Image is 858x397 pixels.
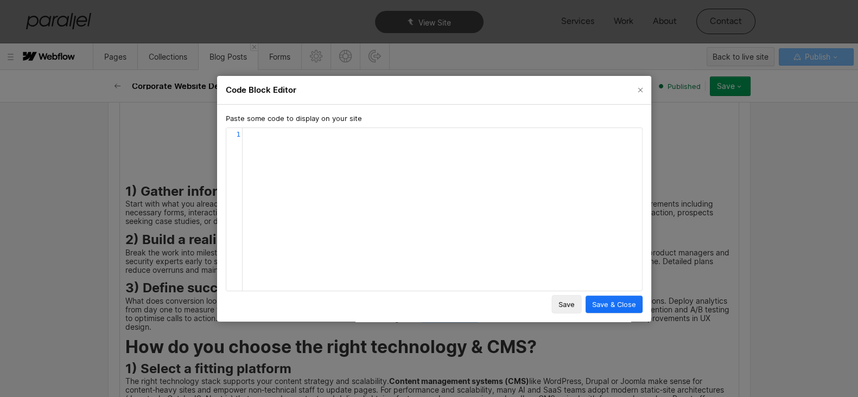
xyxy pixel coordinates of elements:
[586,296,643,313] button: Save & Close
[558,299,575,309] span: Save
[552,296,581,313] button: Save
[226,113,643,123] span: Paste some code to display on your site
[632,81,649,99] button: Close
[592,299,636,309] span: Save & Close
[226,130,242,139] div: 1
[226,87,623,93] h2: Code Block Editor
